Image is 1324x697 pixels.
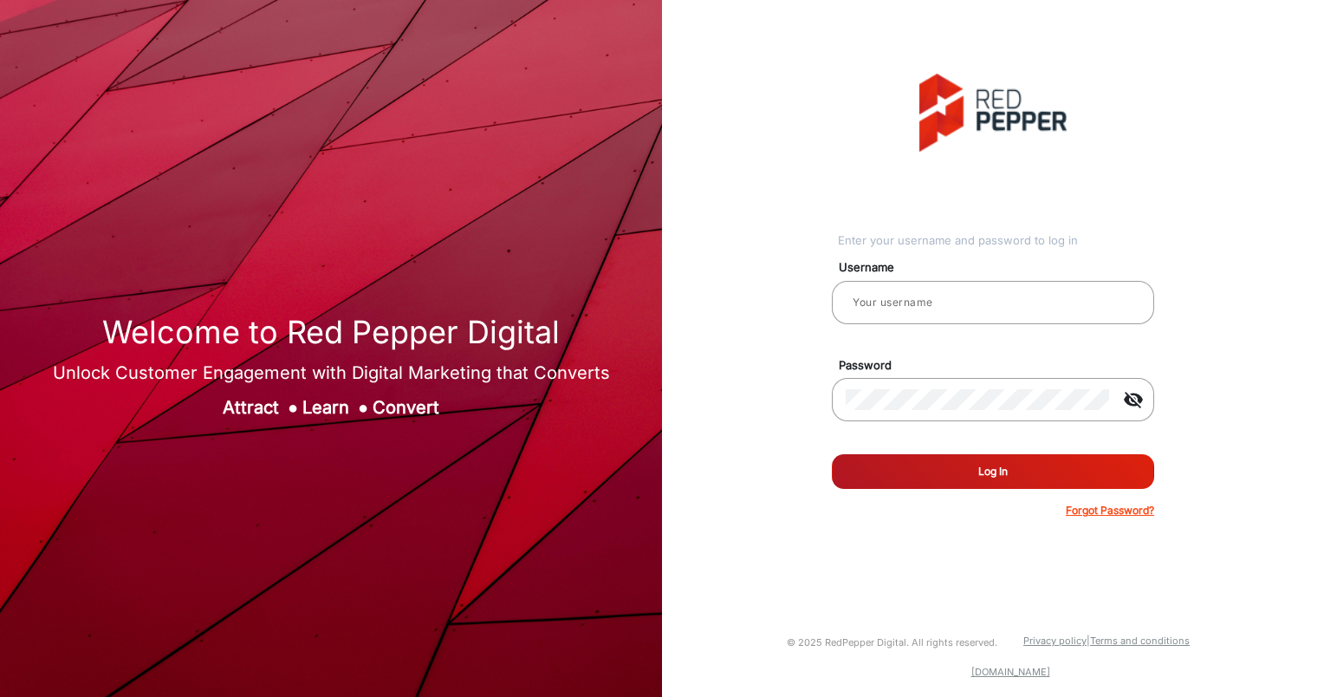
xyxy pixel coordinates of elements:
mat-label: Username [826,259,1174,277]
img: vmg-logo [919,74,1067,152]
a: Terms and conditions [1090,635,1190,647]
input: Your username [846,292,1140,313]
span: ● [288,397,298,418]
small: © 2025 RedPepper Digital. All rights reserved. [787,636,997,648]
button: Log In [832,454,1154,489]
a: [DOMAIN_NAME] [971,666,1050,678]
mat-icon: visibility_off [1113,389,1154,410]
div: Enter your username and password to log in [838,232,1154,250]
a: Privacy policy [1023,635,1087,647]
a: | [1087,635,1090,647]
p: Forgot Password? [1066,503,1154,518]
mat-label: Password [826,357,1174,375]
span: ● [358,397,368,418]
div: Attract Learn Convert [53,394,610,420]
h1: Welcome to Red Pepper Digital [53,314,610,351]
div: Unlock Customer Engagement with Digital Marketing that Converts [53,360,610,386]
